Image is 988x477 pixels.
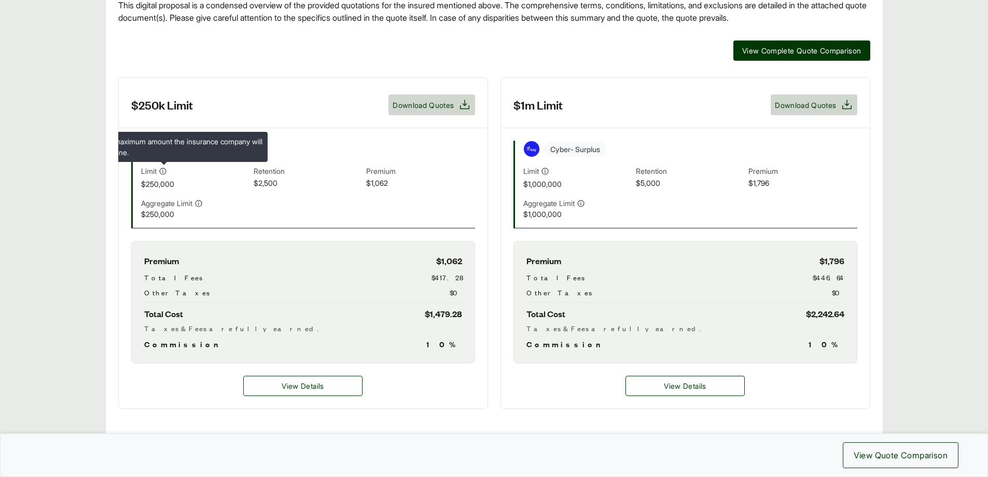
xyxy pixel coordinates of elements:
[425,307,462,321] span: $1,479.28
[141,179,249,189] span: $250,000
[748,166,857,178] span: Premium
[526,307,565,321] span: Total Cost
[771,94,857,115] button: Download Quotes
[523,198,575,209] span: Aggregate Limit
[144,307,183,321] span: Total Cost
[243,376,363,396] button: View Details
[523,209,632,220] span: $1,000,000
[366,178,475,189] span: $1,062
[625,376,745,396] a: $1m Limit details
[144,272,202,283] span: Total Fees
[436,254,462,268] span: $1,062
[636,166,744,178] span: Retention
[450,287,462,298] span: $0
[819,254,844,268] span: $1,796
[526,254,561,268] span: Premium
[141,209,249,220] span: $250,000
[523,166,539,176] span: Limit
[131,97,193,113] h3: $250k Limit
[748,178,857,189] span: $1,796
[742,45,861,56] span: View Complete Quote Comparison
[832,287,844,298] span: $0
[526,272,585,283] span: Total Fees
[775,100,836,111] span: Download Quotes
[513,97,563,113] h3: $1m Limit
[388,94,475,115] button: Download Quotes
[806,307,844,321] span: $2,242.64
[141,198,192,209] span: Aggregate Limit
[526,323,844,334] div: Taxes & Fees are fully earned.
[843,442,958,468] button: View Quote Comparison
[432,272,462,283] span: $417.28
[526,287,592,298] span: Other Taxes
[854,449,948,461] span: View Quote Comparison
[523,179,632,189] span: $1,000,000
[526,338,605,350] span: Commission
[254,166,362,178] span: Retention
[426,338,462,350] span: 10 %
[625,376,745,396] button: View Details
[664,380,706,391] span: View Details
[144,323,462,334] div: Taxes & Fees are fully earned.
[60,132,268,162] div: The limit is the maximum amount the insurance company will pay for a single line.
[144,287,210,298] span: Other Taxes
[144,338,223,350] span: Commission
[366,166,475,178] span: Premium
[282,380,324,391] span: View Details
[254,178,362,189] span: $2,500
[544,142,606,157] span: Cyber - Surplus
[809,338,844,350] span: 10 %
[141,166,157,176] span: Limit
[636,178,744,189] span: $5,000
[733,40,870,61] button: View Complete Quote Comparison
[813,272,844,283] span: $446.64
[144,254,179,268] span: Premium
[243,376,363,396] a: $250k Limit details
[393,100,454,111] span: Download Quotes
[524,141,539,157] img: At-Bay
